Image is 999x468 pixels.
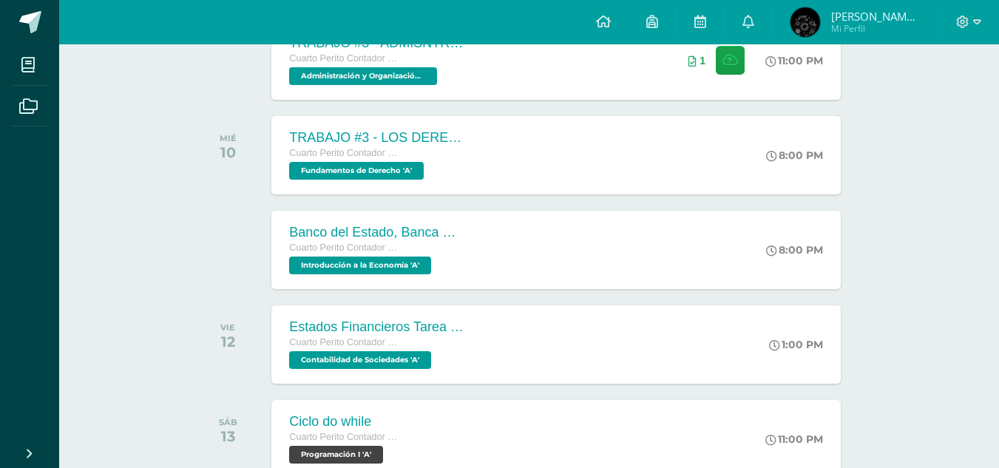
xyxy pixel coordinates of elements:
[790,7,820,37] img: 4c5583df56d83a0ca4c4c9116a01f95e.png
[220,322,235,333] div: VIE
[220,143,237,161] div: 10
[766,149,823,162] div: 8:00 PM
[831,9,920,24] span: [PERSON_NAME] de [PERSON_NAME]
[289,446,383,464] span: Programación I 'A'
[289,257,431,274] span: Introducción a la Economía 'A'
[289,319,467,335] div: Estados Financieros Tarea #67
[831,22,920,35] span: Mi Perfil
[765,54,823,67] div: 11:00 PM
[289,53,400,64] span: Cuarto Perito Contador con Orientación en Computación
[766,243,823,257] div: 8:00 PM
[700,55,705,67] span: 1
[289,225,467,240] div: Banco del Estado, Banca Múltiple.
[289,130,467,146] div: TRABAJO #3 - LOS DERECHOS HUMANOS
[219,417,237,427] div: SÁB
[289,243,400,253] span: Cuarto Perito Contador con Orientación en Computación
[289,432,400,442] span: Cuarto Perito Contador con Orientación en Computación
[688,55,705,67] div: Archivos entregados
[289,67,437,85] span: Administración y Organización de Oficina 'A'
[289,162,424,180] span: Fundamentos de Derecho 'A'
[765,433,823,446] div: 11:00 PM
[769,338,823,351] div: 1:00 PM
[219,427,237,445] div: 13
[289,148,400,158] span: Cuarto Perito Contador con Orientación en Computación
[220,133,237,143] div: MIÉ
[289,337,400,347] span: Cuarto Perito Contador con Orientación en Computación
[289,351,431,369] span: Contabilidad de Sociedades 'A'
[289,414,400,430] div: Ciclo do while
[220,333,235,350] div: 12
